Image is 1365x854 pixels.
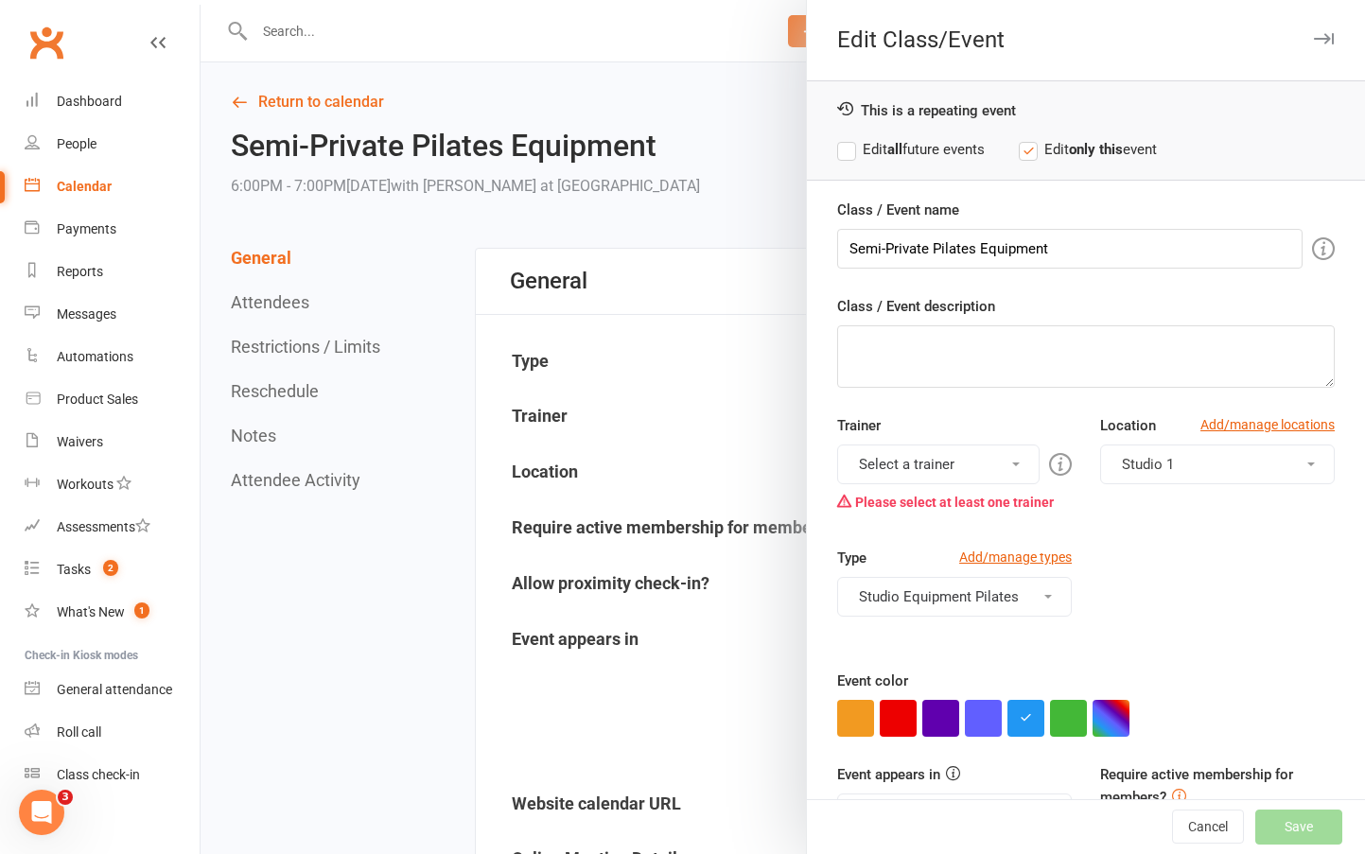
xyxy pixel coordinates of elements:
[837,138,985,161] label: Edit future events
[837,484,1072,520] div: Please select at least one trainer
[25,711,200,754] a: Roll call
[25,123,200,166] a: People
[837,199,959,221] label: Class / Event name
[57,349,133,364] div: Automations
[1019,138,1157,161] label: Edit event
[25,378,200,421] a: Product Sales
[1200,414,1335,435] a: Add/manage locations
[57,562,91,577] div: Tasks
[1069,141,1123,158] strong: only this
[837,295,995,318] label: Class / Event description
[19,790,64,835] iframe: Intercom live chat
[837,100,1335,119] div: This is a repeating event
[25,421,200,463] a: Waivers
[103,560,118,576] span: 2
[25,591,200,634] a: What's New1
[837,547,866,569] label: Type
[134,602,149,619] span: 1
[807,26,1365,53] div: Edit Class/Event
[837,793,1072,833] button: Class kiosk mode, Book & Pay, Roll call, Clubworx website calendar and Mobile app
[25,754,200,796] a: Class kiosk mode
[25,166,200,208] a: Calendar
[25,669,200,711] a: General attendance kiosk mode
[837,229,1303,269] input: Enter event name
[837,444,1040,484] button: Select a trainer
[25,463,200,506] a: Workouts
[959,547,1072,567] a: Add/manage types
[57,179,112,194] div: Calendar
[25,208,200,251] a: Payments
[25,506,200,549] a: Assessments
[25,549,200,591] a: Tasks 2
[58,790,73,805] span: 3
[57,434,103,449] div: Waivers
[57,682,172,697] div: General attendance
[837,670,908,692] label: Event color
[837,577,1072,617] button: Studio Equipment Pilates
[1172,810,1244,845] button: Cancel
[57,306,116,322] div: Messages
[25,80,200,123] a: Dashboard
[57,604,125,619] div: What's New
[57,519,150,534] div: Assessments
[57,94,122,109] div: Dashboard
[887,141,902,158] strong: all
[1122,456,1174,473] span: Studio 1
[57,136,96,151] div: People
[25,336,200,378] a: Automations
[25,251,200,293] a: Reports
[57,724,101,740] div: Roll call
[1100,414,1156,437] label: Location
[837,414,881,437] label: Trainer
[57,392,138,407] div: Product Sales
[1100,444,1335,484] button: Studio 1
[23,19,70,66] a: Clubworx
[57,221,116,236] div: Payments
[57,264,103,279] div: Reports
[57,767,140,782] div: Class check-in
[57,477,114,492] div: Workouts
[837,763,940,786] label: Event appears in
[1100,766,1293,806] label: Require active membership for members?
[25,293,200,336] a: Messages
